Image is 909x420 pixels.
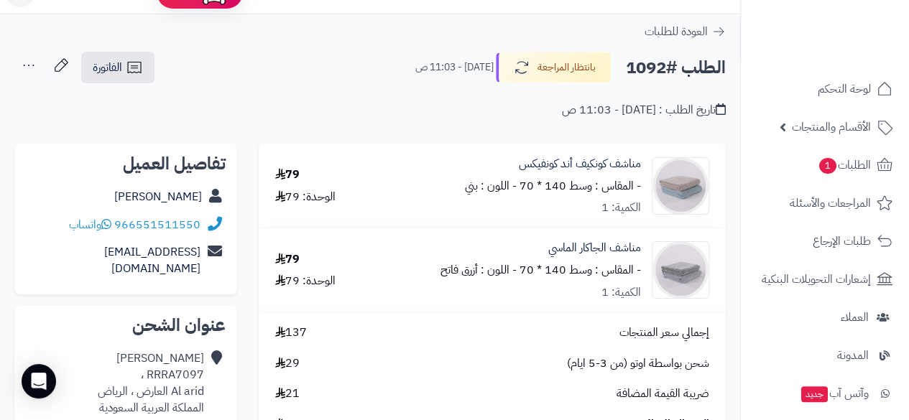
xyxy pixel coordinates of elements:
[749,376,900,411] a: وآتس آبجديد
[792,117,871,137] span: الأقسام والمنتجات
[567,355,709,372] span: شحن بواسطة اوتو (من 3-5 ايام)
[22,364,56,398] div: Open Intercom Messenger
[98,350,204,416] div: [PERSON_NAME] RRRA7097 ، Al arid العارض ، الرياض المملكة العربية السعودية
[114,216,200,233] a: 966551511550
[519,156,641,172] a: مناشف كونكيف أند كونفيكس
[81,52,154,83] a: الفاتورة
[601,284,641,301] div: الكمية: 1
[749,186,900,220] a: المراجعات والأسئلة
[749,72,900,106] a: لوحة التحكم
[619,325,709,341] span: إجمالي سعر المنتجات
[415,60,494,75] small: [DATE] - 11:03 ص
[69,216,111,233] a: واتساب
[440,261,517,279] small: - اللون : أزرق فاتح
[801,386,828,402] span: جديد
[465,177,517,195] small: - اللون : بني
[520,261,641,279] small: - المقاس : وسط 140 * 70
[749,262,900,297] a: إشعارات التحويلات البنكية
[749,338,900,373] a: المدونة
[275,355,300,372] span: 29
[626,53,726,83] h2: الطلب #1092
[562,102,726,118] div: تاريخ الطلب : [DATE] - 11:03 ص
[762,269,871,289] span: إشعارات التحويلات البنكية
[652,157,709,215] img: 1754839838-%D9%83%D9%88%D9%86%D9%83%D9%8A%D9%81%20%D8%A3%D9%86%D8%AF%20%D9%83%D9%88%D9%86%D9%81%D...
[790,193,871,213] span: المراجعات والأسئلة
[275,167,300,183] div: 79
[275,251,300,268] div: 79
[749,148,900,182] a: الطلبات1
[496,52,611,83] button: بانتظار المراجعة
[813,231,871,251] span: طلبات الإرجاع
[749,224,900,258] a: طلبات الإرجاع
[617,386,709,402] span: ضريبة القيمة المضافة
[749,300,900,335] a: العملاء
[800,383,869,403] span: وآتس آب
[652,241,709,299] img: 1754806726-%D8%A7%D9%84%D8%AC%D8%A7%D9%83%D8%A7%D8%B1%20%D8%A7%D9%84%D9%85%D8%A7%D8%B3%D9%8A-90x9...
[93,59,122,76] span: الفاتورة
[114,188,202,205] a: [PERSON_NAME]
[548,240,641,256] a: مناشف الجاكار الماسي
[841,307,869,327] span: العملاء
[26,155,226,172] h2: تفاصيل العميل
[818,155,871,175] span: الطلبات
[520,177,641,195] small: - المقاس : وسط 140 * 70
[601,200,641,216] div: الكمية: 1
[275,325,307,341] span: 137
[104,243,200,277] a: [EMAIL_ADDRESS][DOMAIN_NAME]
[275,273,336,289] div: الوحدة: 79
[819,158,836,174] span: 1
[26,317,226,334] h2: عنوان الشحن
[645,23,726,40] a: العودة للطلبات
[837,345,869,365] span: المدونة
[275,386,300,402] span: 21
[645,23,708,40] span: العودة للطلبات
[275,189,336,205] div: الوحدة: 79
[818,79,871,99] span: لوحة التحكم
